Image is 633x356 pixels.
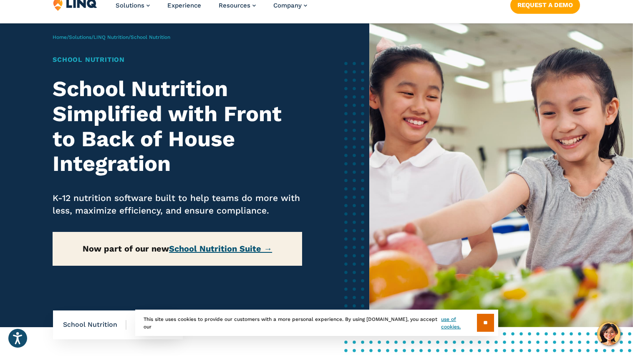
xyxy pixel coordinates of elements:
a: Company [273,2,307,9]
span: Resources [219,2,250,9]
a: LINQ Nutrition [93,34,129,40]
li: Overview [126,310,173,340]
a: Solutions [116,2,150,9]
h2: School Nutrition Simplified with Front to Back of House Integration [53,76,302,176]
a: School Nutrition Suite → [169,244,272,254]
a: Resources [219,2,256,9]
strong: Now part of our new [83,244,272,254]
span: Company [273,2,302,9]
a: Experience [167,2,201,9]
h1: School Nutrition [53,55,302,65]
img: School Nutrition Banner [369,23,633,327]
span: Solutions [116,2,144,9]
span: / / / [53,34,170,40]
span: School Nutrition [63,320,126,329]
span: School Nutrition [131,34,170,40]
button: Hello, have a question? Let’s chat. [597,322,620,346]
a: use of cookies. [441,315,477,331]
div: This site uses cookies to provide our customers with a more personal experience. By using [DOMAIN... [135,310,498,336]
p: K-12 nutrition software built to help teams do more with less, maximize efficiency, and ensure co... [53,192,302,217]
a: Solutions [69,34,91,40]
a: Home [53,34,67,40]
